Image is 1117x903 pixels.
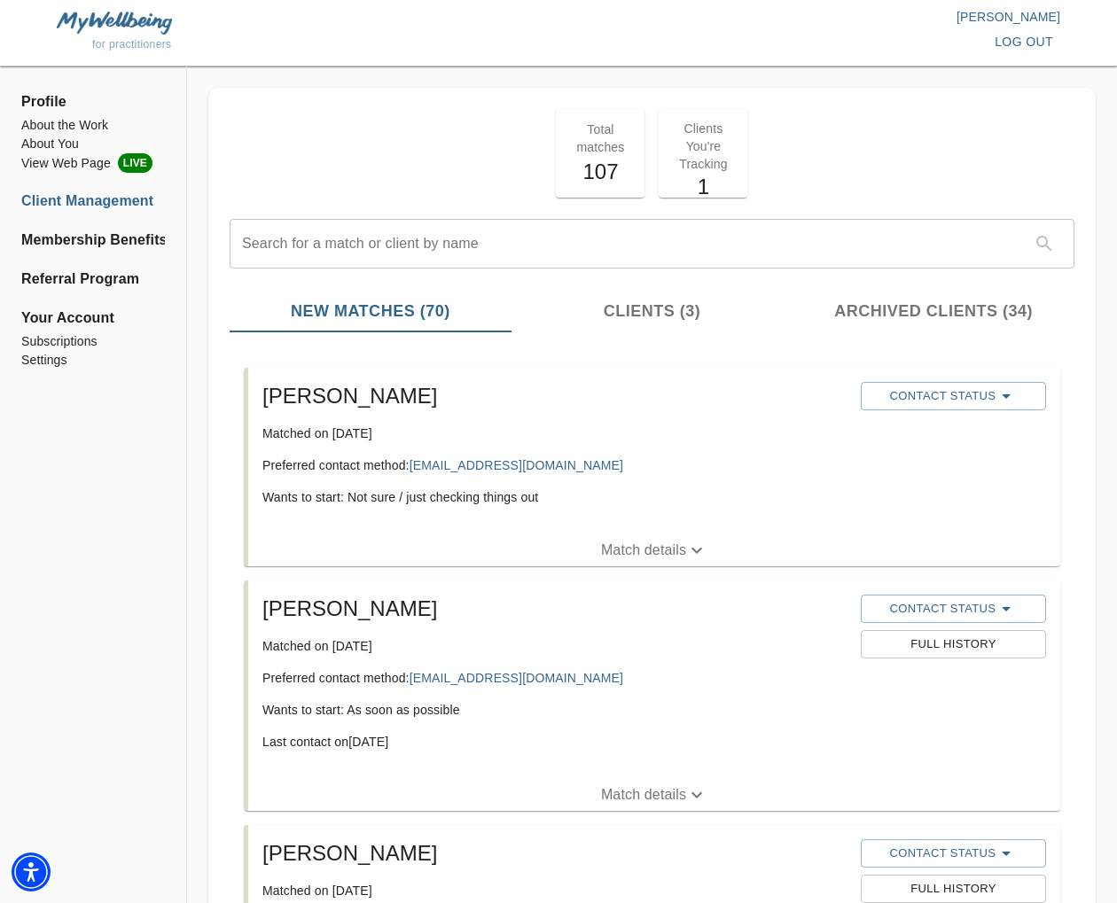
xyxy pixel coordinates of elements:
span: Clients (3) [522,300,783,323]
span: Profile [21,91,165,113]
h5: 107 [566,158,634,186]
p: Match details [601,540,686,561]
li: View Web Page [21,153,165,173]
a: [EMAIL_ADDRESS][DOMAIN_NAME] [410,458,623,472]
span: Your Account [21,307,165,329]
h5: [PERSON_NAME] [262,382,847,410]
span: Contact Status [870,385,1037,407]
a: Subscriptions [21,332,165,351]
p: [PERSON_NAME] [558,8,1060,26]
p: Wants to start: Not sure / just checking things out [262,488,847,506]
a: About the Work [21,116,165,135]
a: About You [21,135,165,153]
span: LIVE [118,153,152,173]
span: Contact Status [870,843,1037,864]
button: Match details [248,534,1060,566]
span: log out [995,31,1053,53]
p: Match details [601,784,686,806]
span: for practitioners [92,38,172,51]
a: View Web PageLIVE [21,153,165,173]
div: Accessibility Menu [12,852,51,891]
p: Total matches [566,121,634,156]
span: Full History [870,879,1037,899]
button: Full History [861,875,1046,903]
p: Wants to start: As soon as possible [262,701,847,719]
p: Preferred contact method: [262,669,847,687]
button: Match details [248,779,1060,811]
a: Settings [21,351,165,370]
a: Membership Benefits [21,230,165,251]
span: Full History [870,634,1037,655]
span: New Matches (70) [240,300,501,323]
p: Matched on [DATE] [262,424,847,442]
img: MyWellbeing [57,12,172,34]
span: Contact Status [870,598,1037,619]
a: [EMAIL_ADDRESS][DOMAIN_NAME] [410,671,623,685]
h5: 1 [669,173,737,201]
button: Full History [861,630,1046,658]
p: Preferred contact method: [262,456,847,474]
p: Matched on [DATE] [262,882,847,899]
h5: [PERSON_NAME] [262,839,847,868]
button: log out [988,26,1060,58]
button: Contact Status [861,839,1046,868]
a: Referral Program [21,269,165,290]
p: Matched on [DATE] [262,637,847,655]
a: Client Management [21,191,165,212]
button: Contact Status [861,382,1046,410]
h5: [PERSON_NAME] [262,595,847,623]
span: Archived Clients (34) [803,300,1064,323]
p: Clients You're Tracking [669,120,737,173]
button: Contact Status [861,595,1046,623]
p: Last contact on [DATE] [262,733,847,751]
